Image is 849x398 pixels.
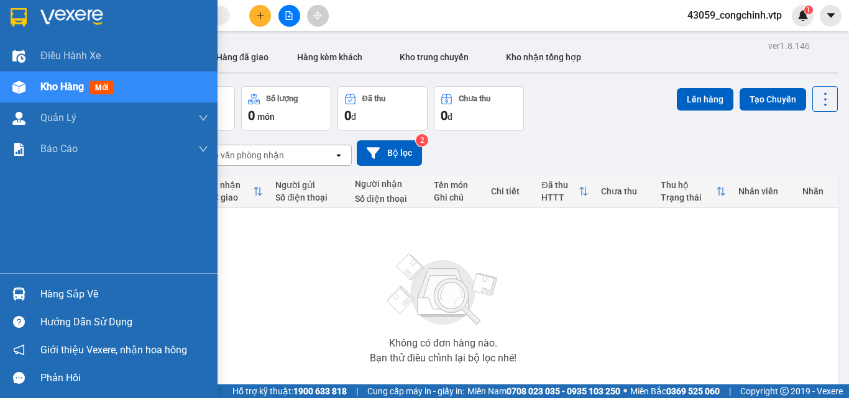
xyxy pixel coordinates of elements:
[207,180,254,190] div: VP nhận
[313,11,322,20] span: aim
[541,180,579,190] div: Đã thu
[266,94,298,103] div: Số lượng
[630,384,720,398] span: Miền Bắc
[248,108,255,123] span: 0
[206,42,278,72] button: Hàng đã giao
[249,5,271,27] button: plus
[820,5,842,27] button: caret-down
[804,6,813,14] sup: 1
[507,386,620,396] strong: 0708 023 035 - 0935 103 250
[447,112,452,122] span: đ
[11,8,27,27] img: logo-vxr
[367,384,464,398] span: Cung cấp máy in - giấy in:
[275,180,342,190] div: Người gửi
[40,313,208,332] div: Hướng dẫn sử dụng
[278,5,300,27] button: file-add
[198,149,284,161] div: Chọn văn phòng nhận
[297,52,362,62] span: Hàng kèm khách
[434,192,479,202] div: Ghi chú
[654,175,732,208] th: Toggle SortBy
[256,11,265,20] span: plus
[802,186,831,196] div: Nhãn
[780,387,789,396] span: copyright
[12,112,25,125] img: warehouse-icon
[257,112,275,122] span: món
[12,50,25,63] img: warehouse-icon
[293,386,347,396] strong: 1900 633 818
[666,386,720,396] strong: 0369 525 060
[661,180,716,190] div: Thu hộ
[355,194,421,204] div: Số điện thoại
[400,52,469,62] span: Kho trung chuyển
[806,6,810,14] span: 1
[344,108,351,123] span: 0
[677,88,733,111] button: Lên hàng
[241,86,331,131] button: Số lượng0món
[12,287,25,301] img: warehouse-icon
[12,81,25,94] img: warehouse-icon
[198,113,208,123] span: down
[351,112,356,122] span: đ
[491,186,529,196] div: Chi tiết
[207,192,254,202] div: ĐC giao
[434,86,524,131] button: Chưa thu0đ
[355,179,421,189] div: Người nhận
[370,353,516,363] div: Bạn thử điều chỉnh lại bộ lọc nhé!
[40,141,78,156] span: Báo cáo
[201,175,270,208] th: Toggle SortBy
[307,5,329,27] button: aim
[13,372,25,384] span: message
[90,81,113,94] span: mới
[13,344,25,356] span: notification
[362,94,385,103] div: Đã thu
[797,10,809,21] img: icon-new-feature
[661,192,716,202] div: Trạng thái
[601,186,648,196] div: Chưa thu
[334,150,344,160] svg: open
[623,389,627,394] span: ⚪️
[459,94,490,103] div: Chưa thu
[198,144,208,154] span: down
[337,86,428,131] button: Đã thu0đ
[232,384,347,398] span: Hỗ trợ kỹ thuật:
[381,246,505,333] img: svg+xml;base64,PHN2ZyBjbGFzcz0ibGlzdC1wbHVnX19zdmciIHhtbG5zPSJodHRwOi8vd3d3LnczLm9yZy8yMDAwL3N2Zy...
[825,10,837,21] span: caret-down
[416,134,428,147] sup: 2
[357,140,422,166] button: Bộ lọc
[434,180,479,190] div: Tên món
[275,192,342,202] div: Số điện thoại
[740,88,806,111] button: Tạo Chuyến
[40,110,76,125] span: Quản Lý
[738,186,790,196] div: Nhân viên
[389,338,497,348] div: Không có đơn hàng nào.
[12,143,25,156] img: solution-icon
[541,192,579,202] div: HTTT
[506,52,581,62] span: Kho nhận tổng hợp
[467,384,620,398] span: Miền Nam
[40,342,187,358] span: Giới thiệu Vexere, nhận hoa hồng
[13,316,25,328] span: question-circle
[40,285,208,304] div: Hàng sắp về
[356,384,358,398] span: |
[677,7,792,23] span: 43059_congchinh.vtp
[441,108,447,123] span: 0
[285,11,293,20] span: file-add
[40,48,101,63] span: Điều hành xe
[535,175,595,208] th: Toggle SortBy
[40,81,84,93] span: Kho hàng
[768,39,810,53] div: ver 1.8.146
[40,369,208,387] div: Phản hồi
[729,384,731,398] span: |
